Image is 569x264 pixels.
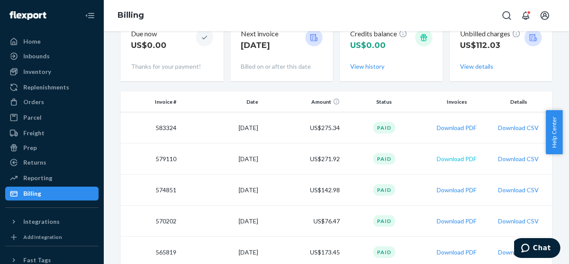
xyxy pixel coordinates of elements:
th: Invoices [425,92,489,112]
ol: breadcrumbs [111,3,151,28]
a: Add Integration [5,232,99,242]
button: Download CSV [498,155,539,163]
a: Parcel [5,111,99,124]
td: US$142.98 [262,175,343,206]
div: Integrations [23,217,60,226]
button: Download PDF [437,124,476,132]
td: [DATE] [180,112,262,143]
div: Home [23,37,41,46]
td: US$76.47 [262,206,343,237]
button: Close Navigation [81,7,99,24]
iframe: Opens a widget where you can chat to one of our agents [514,238,560,260]
button: Download CSV [498,248,539,257]
button: Download CSV [498,186,539,194]
span: US$0.00 [350,41,386,50]
a: Billing [5,187,99,200]
a: Replenishments [5,80,99,94]
a: Inbounds [5,49,99,63]
td: US$271.92 [262,143,343,175]
button: Integrations [5,215,99,229]
p: Unbilled charges [460,29,521,39]
div: Paid [373,153,395,165]
button: Open account menu [536,7,553,24]
div: Replenishments [23,83,69,92]
p: Due now [131,29,166,39]
div: Paid [373,184,395,196]
div: Inbounds [23,52,50,60]
td: [DATE] [180,175,262,206]
th: Invoice # [121,92,180,112]
button: Download PDF [437,217,476,226]
td: 583324 [121,112,180,143]
button: View details [460,62,493,71]
p: US$112.03 [460,40,521,51]
div: Reporting [23,174,52,182]
td: 579110 [121,143,180,175]
p: US$0.00 [131,40,166,51]
th: Date [180,92,262,112]
button: Help Center [546,110,563,154]
p: Credits balance [350,29,407,39]
td: [DATE] [180,206,262,237]
button: Download CSV [498,217,539,226]
div: Returns [23,158,46,167]
p: Billed on or after this date [241,62,323,71]
div: Inventory [23,67,51,76]
th: Details [489,92,552,112]
a: Inventory [5,65,99,79]
button: Open notifications [517,7,534,24]
div: Paid [373,246,395,258]
a: Returns [5,156,99,169]
td: 574851 [121,175,180,206]
div: Billing [23,189,41,198]
th: Amount [262,92,343,112]
div: Orders [23,98,44,106]
button: Download PDF [437,248,476,257]
div: Paid [373,215,395,227]
a: Billing [118,10,144,20]
div: Paid [373,122,395,134]
button: Download CSV [498,124,539,132]
button: Download PDF [437,186,476,194]
p: Thanks for your payment! [131,62,213,71]
td: [DATE] [180,143,262,175]
p: [DATE] [241,40,278,51]
td: 570202 [121,206,180,237]
a: Orders [5,95,99,109]
div: Freight [23,129,45,137]
th: Status [343,92,425,112]
a: Freight [5,126,99,140]
a: Reporting [5,171,99,185]
button: Open Search Box [498,7,515,24]
div: Parcel [23,113,42,122]
td: US$275.34 [262,112,343,143]
img: Flexport logo [10,11,46,20]
div: Prep [23,143,37,152]
div: Add Integration [23,233,62,241]
button: View history [350,62,384,71]
p: Next invoice [241,29,278,39]
a: Prep [5,141,99,155]
button: Download PDF [437,155,476,163]
a: Home [5,35,99,48]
